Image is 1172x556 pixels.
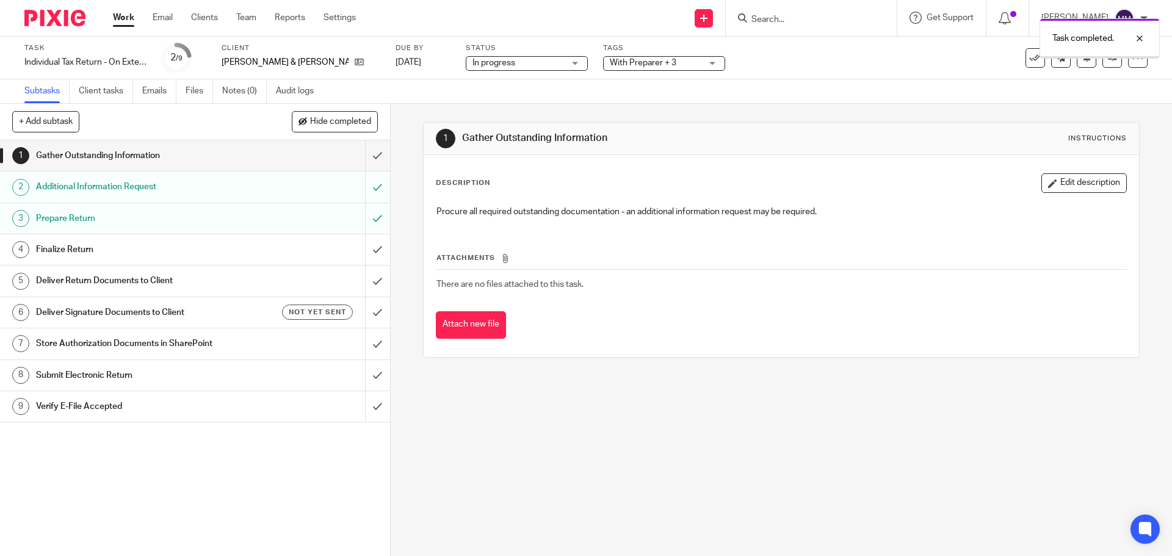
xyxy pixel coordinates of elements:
[36,272,247,290] h1: Deliver Return Documents to Client
[436,280,584,289] span: There are no files attached to this task.
[36,240,247,259] h1: Finalize Return
[36,146,247,165] h1: Gather Outstanding Information
[436,129,455,148] div: 1
[113,12,134,24] a: Work
[36,178,247,196] h1: Additional Information Request
[12,147,29,164] div: 1
[12,398,29,415] div: 9
[289,307,346,317] span: Not yet sent
[222,43,380,53] label: Client
[12,367,29,384] div: 8
[36,397,247,416] h1: Verify E-File Accepted
[222,79,267,103] a: Notes (0)
[436,206,1126,218] p: Procure all required outstanding documentation - an additional information request may be required.
[12,111,79,132] button: + Add subtask
[12,273,29,290] div: 5
[24,10,85,26] img: Pixie
[153,12,173,24] a: Email
[12,241,29,258] div: 4
[1041,173,1127,193] button: Edit description
[436,178,490,188] p: Description
[79,79,133,103] a: Client tasks
[276,79,323,103] a: Audit logs
[610,59,676,67] span: With Preparer + 3
[324,12,356,24] a: Settings
[12,210,29,227] div: 3
[191,12,218,24] a: Clients
[275,12,305,24] a: Reports
[24,56,146,68] div: Individual Tax Return - On Extension
[36,303,247,322] h1: Deliver Signature Documents to Client
[236,12,256,24] a: Team
[310,117,371,127] span: Hide completed
[176,55,183,62] small: /9
[1068,134,1127,143] div: Instructions
[222,56,349,68] p: [PERSON_NAME] & [PERSON_NAME]
[36,334,247,353] h1: Store Authorization Documents in SharePoint
[186,79,213,103] a: Files
[170,51,183,65] div: 2
[1115,9,1134,28] img: svg%3E
[1052,32,1114,45] p: Task completed.
[396,58,421,67] span: [DATE]
[36,366,247,385] h1: Submit Electronic Return
[142,79,176,103] a: Emails
[24,43,146,53] label: Task
[12,335,29,352] div: 7
[466,43,588,53] label: Status
[12,179,29,196] div: 2
[292,111,378,132] button: Hide completed
[472,59,515,67] span: In progress
[436,255,495,261] span: Attachments
[436,311,506,339] button: Attach new file
[36,209,247,228] h1: Prepare Return
[396,43,450,53] label: Due by
[462,132,808,145] h1: Gather Outstanding Information
[12,304,29,321] div: 6
[24,79,70,103] a: Subtasks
